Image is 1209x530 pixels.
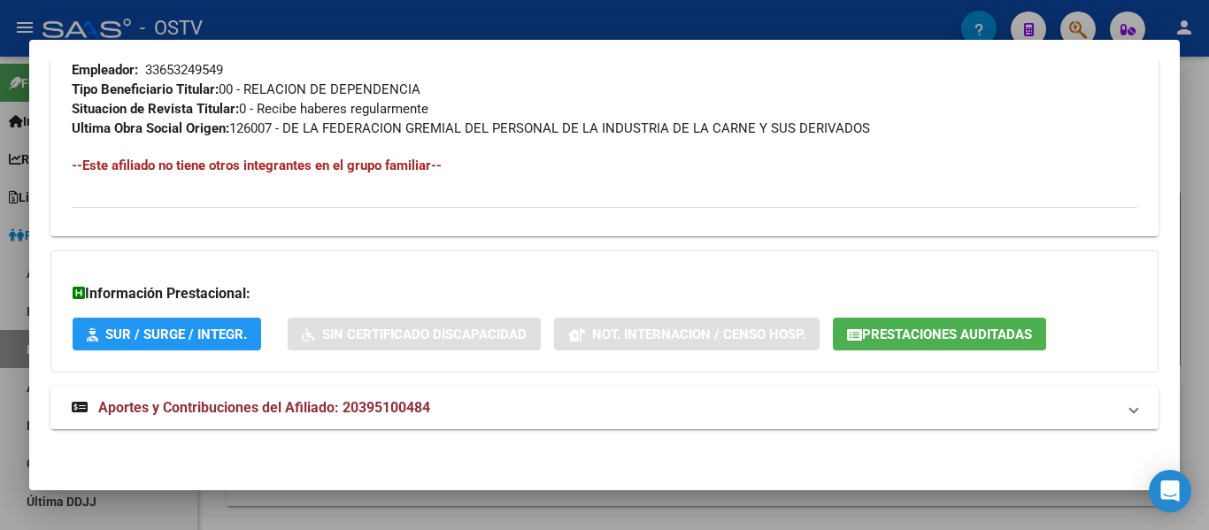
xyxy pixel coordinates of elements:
[833,318,1046,350] button: Prestaciones Auditadas
[72,62,138,78] strong: Empleador:
[145,60,223,80] div: 33653249549
[288,318,541,350] button: Sin Certificado Discapacidad
[72,81,219,97] strong: Tipo Beneficiario Titular:
[72,101,239,117] strong: Situacion de Revista Titular:
[73,283,1136,304] h3: Información Prestacional:
[1149,470,1191,512] div: Open Intercom Messenger
[73,318,261,350] button: SUR / SURGE / INTEGR.
[862,326,1032,342] span: Prestaciones Auditadas
[72,101,428,117] span: 0 - Recibe haberes regularmente
[105,326,247,342] span: SUR / SURGE / INTEGR.
[98,399,430,416] span: Aportes y Contribuciones del Afiliado: 20395100484
[72,156,1137,175] h4: --Este afiliado no tiene otros integrantes en el grupo familiar--
[322,326,527,342] span: Sin Certificado Discapacidad
[592,326,805,342] span: Not. Internacion / Censo Hosp.
[72,120,229,136] strong: Ultima Obra Social Origen:
[72,120,870,136] span: 126007 - DE LA FEDERACION GREMIAL DEL PERSONAL DE LA INDUSTRIA DE LA CARNE Y SUS DERIVADOS
[50,387,1159,429] mat-expansion-panel-header: Aportes y Contribuciones del Afiliado: 20395100484
[72,81,420,97] span: 00 - RELACION DE DEPENDENCIA
[554,318,820,350] button: Not. Internacion / Censo Hosp.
